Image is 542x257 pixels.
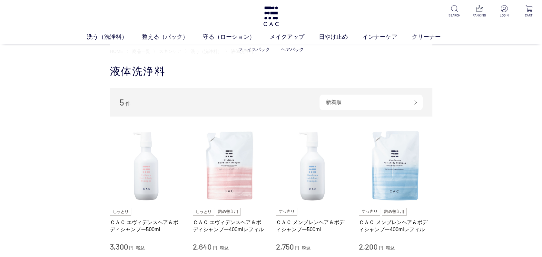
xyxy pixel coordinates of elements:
[87,33,142,41] a: 洗う（洗浄料）
[302,245,311,251] span: 税込
[447,13,462,18] p: SEARCH
[295,245,299,251] span: 円
[110,208,131,216] img: しっとり
[129,245,133,251] span: 円
[110,129,183,203] img: ＣＡＣ エヴィデンスヘア＆ボディシャンプー500ml
[447,5,462,18] a: SEARCH
[496,5,512,18] a: LOGIN
[496,13,512,18] p: LOGIN
[471,13,487,18] p: RANKING
[359,219,432,233] a: ＣＡＣ メンブレンヘア＆ボディシャンプー400mlレフィル
[193,208,214,216] img: しっとり
[120,97,124,107] span: 5
[359,208,380,216] img: すっきり
[193,129,266,203] img: ＣＡＣ エヴィデンスヘア＆ボディシャンプー400mlレフィル
[270,33,319,41] a: メイクアップ
[142,33,203,41] a: 整える（パック）
[193,219,266,233] a: ＣＡＣ エヴィデンスヘア＆ボディシャンプー400mlレフィル
[471,5,487,18] a: RANKING
[110,242,128,251] span: 3,300
[276,219,350,233] a: ＣＡＣ メンブレンヘア＆ボディシャンプー500ml
[216,208,241,216] img: 詰め替え用
[382,208,407,216] img: 詰め替え用
[193,242,212,251] span: 2,640
[521,5,537,18] a: CART
[412,33,455,41] a: クリーナー
[276,129,350,203] img: ＣＡＣ メンブレンヘア＆ボディシャンプー500ml
[262,6,280,26] img: logo
[203,33,270,41] a: 守る（ローション）
[521,13,537,18] p: CART
[110,219,183,233] a: ＣＡＣ エヴィデンスヘア＆ボディシャンプー500ml
[320,95,423,110] div: 新着順
[276,208,297,216] img: すっきり
[379,245,383,251] span: 円
[125,101,131,107] span: 件
[276,242,294,251] span: 2,750
[359,129,432,203] img: ＣＡＣ メンブレンヘア＆ボディシャンプー400mlレフィル
[220,245,229,251] span: 税込
[238,47,270,52] a: フェイスパック
[281,47,304,52] a: ヘアパック
[319,33,362,41] a: 日やけ止め
[362,33,412,41] a: インナーケア
[386,245,395,251] span: 税込
[213,245,217,251] span: 円
[110,65,432,78] h1: 液体洗浄料
[359,242,378,251] span: 2,200
[136,245,145,251] span: 税込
